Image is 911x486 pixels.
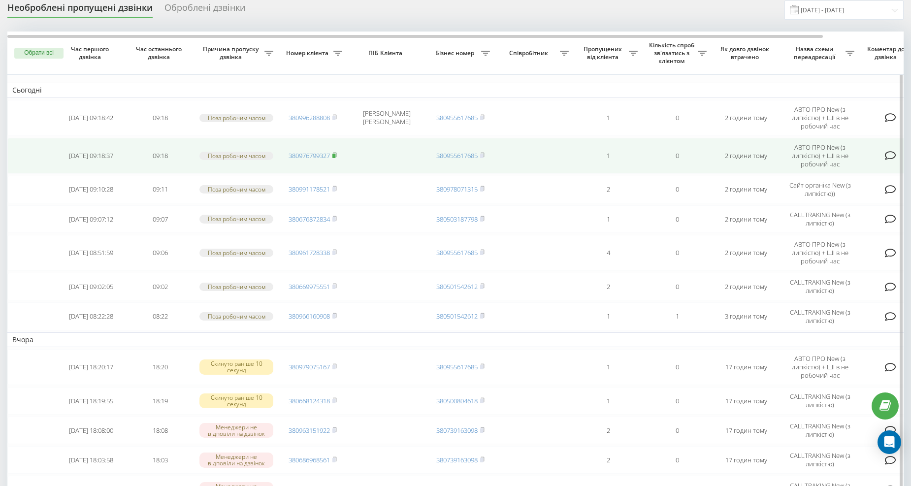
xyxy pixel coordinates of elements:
[643,273,712,300] td: 0
[57,387,126,415] td: [DATE] 18:19:55
[643,100,712,136] td: 0
[199,423,273,438] div: Менеджери не відповіли на дзвінок
[164,2,245,18] div: Оброблені дзвінки
[199,312,273,321] div: Поза робочим часом
[199,393,273,408] div: Скинуто раніше 10 секунд
[864,45,910,61] span: Коментар до дзвінка
[289,185,330,194] a: 380991178521
[781,138,859,174] td: АВТО ПРО New (з липкістю) + ШІ в не робочий час
[65,45,118,61] span: Час першого дзвінка
[781,302,859,330] td: CALLTRAKING New (з липкістю)
[199,152,273,160] div: Поза робочим часом
[436,215,478,224] a: 380503187798
[643,235,712,271] td: 0
[436,113,478,122] a: 380955617685
[781,100,859,136] td: АВТО ПРО New (з липкістю) + ШІ в не робочий час
[712,349,781,385] td: 17 годин тому
[436,151,478,160] a: 380955617685
[643,176,712,203] td: 0
[574,349,643,385] td: 1
[781,387,859,415] td: CALLTRAKING New (з липкістю)
[14,48,64,59] button: Обрати всі
[781,446,859,474] td: CALLTRAKING New (з липкістю)
[712,387,781,415] td: 17 годин тому
[289,455,330,464] a: 380686968561
[712,273,781,300] td: 2 години тому
[199,249,273,257] div: Поза робочим часом
[126,205,195,233] td: 09:07
[574,138,643,174] td: 1
[57,138,126,174] td: [DATE] 09:18:37
[643,349,712,385] td: 0
[574,176,643,203] td: 2
[133,45,187,61] span: Час останнього дзвінка
[431,49,481,57] span: Бізнес номер
[436,248,478,257] a: 380955617685
[712,235,781,271] td: 2 години тому
[57,446,126,474] td: [DATE] 18:03:58
[712,176,781,203] td: 2 години тому
[719,45,773,61] span: Як довго дзвінок втрачено
[643,387,712,415] td: 0
[781,205,859,233] td: CALLTRAKING New (з липкістю)
[436,185,478,194] a: 380978071315
[648,41,698,65] span: Кількість спроб зв'язатись з клієнтом
[289,248,330,257] a: 380961728338
[436,312,478,321] a: 380501542612
[199,453,273,467] div: Менеджери не відповіли на дзвінок
[579,45,629,61] span: Пропущених від клієнта
[712,446,781,474] td: 17 годин тому
[878,430,901,454] div: Open Intercom Messenger
[781,235,859,271] td: АВТО ПРО New (з липкістю) + ШІ в не робочий час
[574,387,643,415] td: 1
[712,417,781,444] td: 17 годин тому
[57,417,126,444] td: [DATE] 18:08:00
[712,138,781,174] td: 2 години тому
[356,49,418,57] span: ПІБ Клієнта
[57,176,126,203] td: [DATE] 09:10:28
[436,362,478,371] a: 380955617685
[126,176,195,203] td: 09:11
[643,302,712,330] td: 1
[283,49,333,57] span: Номер клієнта
[57,273,126,300] td: [DATE] 09:02:05
[347,100,426,136] td: [PERSON_NAME] [PERSON_NAME]
[126,417,195,444] td: 18:08
[574,417,643,444] td: 2
[289,312,330,321] a: 380966160908
[436,426,478,435] a: 380739163098
[574,273,643,300] td: 2
[289,426,330,435] a: 380963151922
[57,205,126,233] td: [DATE] 09:07:12
[126,446,195,474] td: 18:03
[781,176,859,203] td: Сайт органіка New (з липкістю))
[199,215,273,223] div: Поза робочим часом
[289,113,330,122] a: 380996288808
[500,49,560,57] span: Співробітник
[199,45,264,61] span: Причина пропуску дзвінка
[643,446,712,474] td: 0
[199,283,273,291] div: Поза робочим часом
[436,396,478,405] a: 380500804618
[436,455,478,464] a: 380739163098
[126,273,195,300] td: 09:02
[712,100,781,136] td: 2 години тому
[436,282,478,291] a: 380501542612
[781,349,859,385] td: АВТО ПРО New (з липкістю) + ШІ в не робочий час
[289,151,330,160] a: 380976799327
[126,302,195,330] td: 08:22
[643,138,712,174] td: 0
[199,359,273,374] div: Скинуто раніше 10 секунд
[7,2,153,18] div: Необроблені пропущені дзвінки
[574,302,643,330] td: 1
[126,235,195,271] td: 09:06
[712,302,781,330] td: 3 години тому
[712,205,781,233] td: 2 години тому
[289,396,330,405] a: 380668124318
[574,100,643,136] td: 1
[57,349,126,385] td: [DATE] 18:20:17
[643,205,712,233] td: 0
[574,235,643,271] td: 4
[199,114,273,122] div: Поза робочим часом
[57,302,126,330] td: [DATE] 08:22:28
